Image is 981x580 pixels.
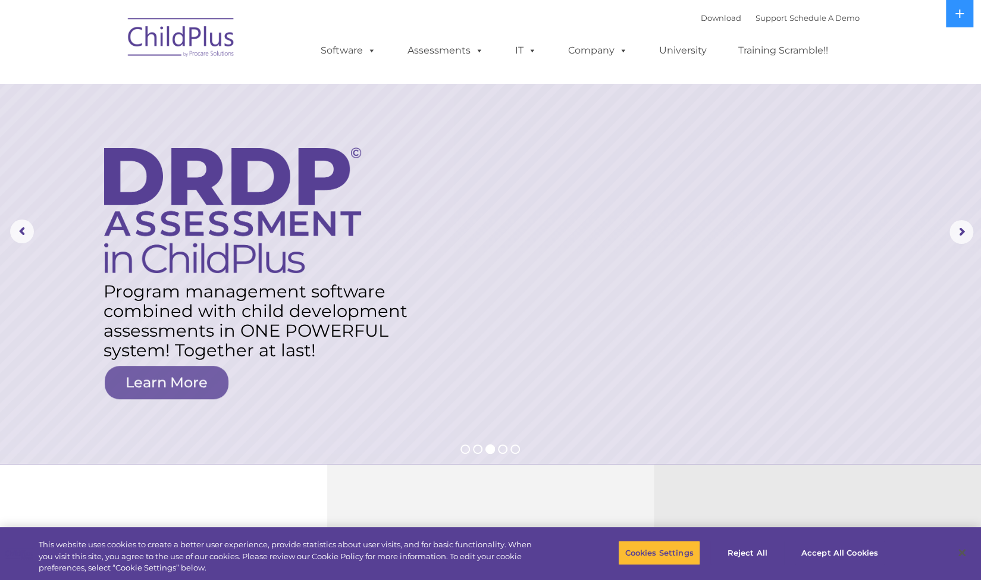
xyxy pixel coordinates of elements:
button: Reject All [710,540,785,565]
div: This website uses cookies to create a better user experience, provide statistics about user visit... [39,539,540,574]
a: Schedule A Demo [789,13,860,23]
a: Support [756,13,787,23]
button: Close [949,540,975,566]
img: DRDP Assessment in ChildPlus [104,148,361,273]
a: IT [503,39,549,62]
a: Company [556,39,640,62]
a: Training Scramble!! [726,39,840,62]
button: Cookies Settings [618,540,700,565]
button: Accept All Cookies [795,540,885,565]
img: ChildPlus by Procare Solutions [122,10,241,69]
a: Learn More [105,366,228,399]
font: | [701,13,860,23]
rs-layer: Program management software combined with child development assessments in ONE POWERFUL system! T... [104,281,418,360]
a: Assessments [396,39,496,62]
span: Last name [165,79,202,87]
a: Download [701,13,741,23]
a: Software [309,39,388,62]
a: University [647,39,719,62]
span: Phone number [165,127,216,136]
